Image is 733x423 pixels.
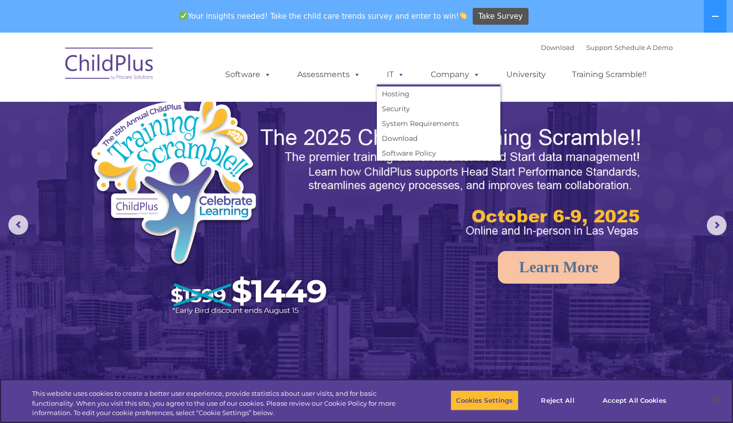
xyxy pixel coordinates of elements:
[32,389,403,418] div: This website uses cookies to create a better user experience, provide statistics about user visit...
[459,12,467,19] img: 👏
[541,43,574,51] a: Download
[377,101,500,116] a: Security
[496,65,556,85] a: University
[597,390,672,411] button: Accept All Cookies
[614,43,673,51] a: Schedule A Demo
[287,65,370,85] a: Assessments
[498,251,619,284] a: Learn More
[180,12,187,19] img: ✅
[473,8,529,25] a: Take Survey
[450,390,518,411] button: Cookies Settings
[706,389,728,411] button: Close
[377,65,414,85] a: IT
[562,65,656,85] a: Training Scramble!!
[215,65,281,85] a: Software
[377,86,500,101] a: Hosting
[377,146,500,161] a: Software Policy
[137,65,167,73] span: Last name
[137,106,179,113] span: Phone number
[586,43,612,51] a: Support
[478,8,523,25] span: Take Survey
[541,43,673,51] font: |
[377,116,500,131] a: System Requirements
[60,41,159,90] img: ChildPlus by Procare Solutions
[377,131,500,146] a: Download
[421,65,490,85] a: Company
[527,390,589,411] button: Reject All
[175,6,471,26] span: Your insights needed! Take the child care trends survey and enter to win!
